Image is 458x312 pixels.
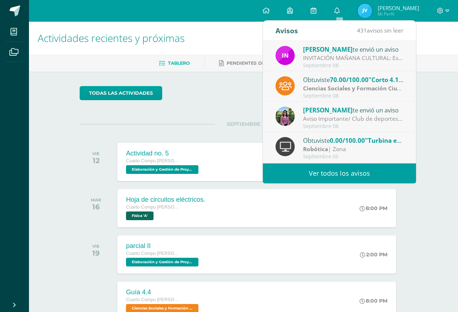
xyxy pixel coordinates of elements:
div: VIE [92,244,100,249]
span: Elaboración y Gestión de Proyectos 'A' [126,165,198,174]
div: | Zona [303,145,404,153]
div: Septiembre 05 [303,154,404,160]
span: SEPTIEMBRE [215,121,272,127]
div: MAR [91,197,101,202]
div: Obtuviste en [303,136,404,145]
span: Elaboración y Gestión de Proyectos 'A' [126,258,198,266]
div: Hoja de circuitos eléctricos. [126,196,205,204]
div: 19 [92,249,100,257]
span: Cuarto Compu [PERSON_NAME]. C.C.L.L. en Computación [126,297,180,302]
div: te envió un aviso [303,44,404,54]
div: Septiembre 08 [303,93,404,99]
span: 70.00/100.00 [330,76,369,84]
span: [PERSON_NAME] [378,4,419,12]
span: Cuarto Compu [PERSON_NAME]. C.C.L.L. en Computación [126,251,180,256]
img: 50160636c8645c56db84f77601761a06.png [276,107,295,126]
div: 2:00 PM [360,251,387,258]
div: te envió un aviso [303,105,404,115]
span: [PERSON_NAME] [303,45,353,54]
div: | Prueba corta 1 [303,84,404,93]
span: Cuarto Compu [PERSON_NAME]. C.C.L.L. en Computación [126,205,180,210]
div: 16 [91,202,101,211]
a: Pendientes de entrega [219,57,289,69]
strong: Robótica [303,145,328,153]
strong: Ciencias Sociales y Formación Ciudadana [303,84,418,92]
a: todas las Actividades [80,86,162,100]
div: 8:00 PM [360,298,387,304]
span: [PERSON_NAME] [303,106,353,114]
span: "Corto 4.1" [369,76,403,84]
div: Aviso Importante/ Club de deportes: Estimados padres de familia: Deseo se encuentren bien, envío ... [303,115,404,123]
a: Tablero [159,57,190,69]
img: 49dcc5f07bc63dd4e845f3f2a9293567.png [276,46,295,65]
span: "Turbina eólica." [365,136,416,145]
div: VIE [92,151,100,156]
div: Guía 4.4 [126,289,200,296]
span: Tablero [168,60,190,66]
span: 431 [357,26,367,34]
span: Pendientes de entrega [227,60,289,66]
div: INVITACIÓN MAÑANA CULTURAL: Estimado Padre de familia, Adjuntamos información de la mañana cultural [303,54,404,62]
span: 0.00/100.00 [330,136,365,145]
span: Cuarto Compu [PERSON_NAME]. C.C.L.L. en Computación [126,158,180,163]
span: Física 'A' [126,211,154,220]
img: 0edbb7f1b5ed660522841b85fd4d92f8.png [358,4,372,18]
a: Ver todos los avisos [263,163,416,183]
div: Avisos [276,21,298,40]
div: 8:00 PM [360,205,387,211]
div: Obtuviste en [303,75,404,84]
div: Septiembre 08 [303,63,404,69]
div: parcial II [126,242,200,250]
span: Mi Perfil [378,11,419,17]
div: Actividad no. 5 [126,150,200,157]
div: Septiembre 08 [303,123,404,129]
span: avisos sin leer [357,26,403,34]
div: 12 [92,156,100,165]
span: Actividades recientes y próximas [38,31,185,45]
